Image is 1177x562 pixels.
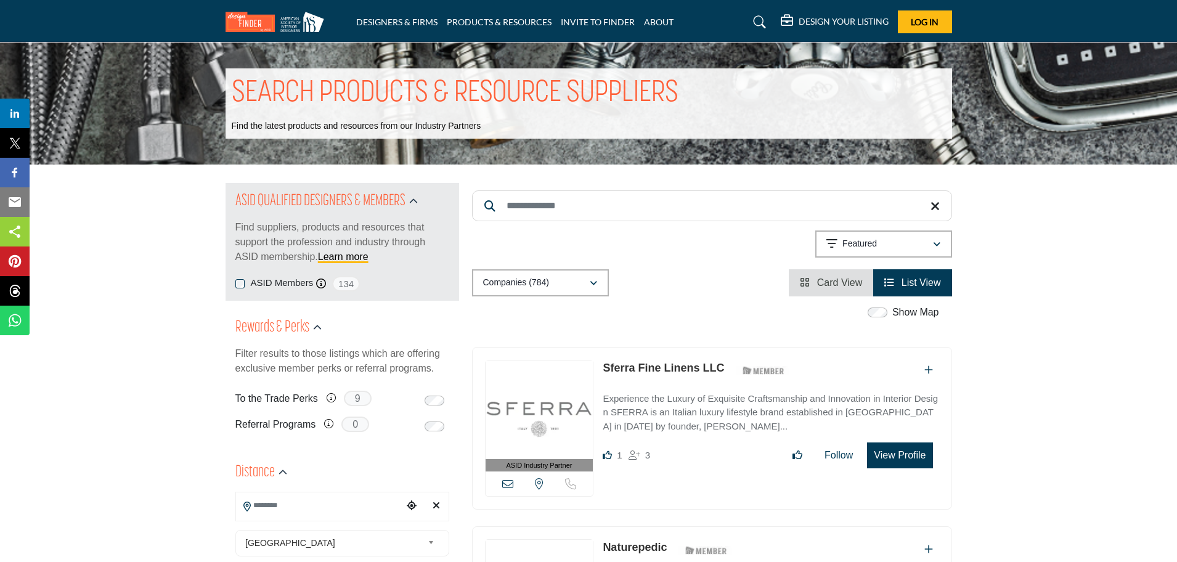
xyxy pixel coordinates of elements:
button: Follow [817,443,861,468]
img: Sferra Fine Linens LLC [486,360,593,459]
a: Search [741,12,774,32]
span: Log In [911,17,939,27]
a: View List [884,277,940,288]
input: Switch to Referral Programs [425,421,444,431]
label: Show Map [892,305,939,320]
h1: SEARCH PRODUCTS & RESOURCE SUPPLIERS [232,75,678,113]
label: ASID Members [251,276,314,290]
p: Find the latest products and resources from our Industry Partners [232,120,481,132]
div: Choose your current location [402,493,421,519]
img: ASID Members Badge Icon [736,363,791,378]
a: INVITE TO FINDER [561,17,635,27]
a: Experience the Luxury of Exquisite Craftsmanship and Innovation in Interior Design SFERRA is an I... [603,385,939,434]
h2: Distance [235,462,275,484]
a: ASID Industry Partner [486,360,593,472]
span: 134 [332,276,360,291]
span: [GEOGRAPHIC_DATA] [245,536,423,550]
span: ASID Industry Partner [506,460,572,471]
li: List View [873,269,951,296]
label: To the Trade Perks [235,388,318,409]
button: Like listing [784,443,810,468]
h2: Rewards & Perks [235,317,309,339]
a: Learn more [318,251,369,262]
a: View Card [800,277,862,288]
a: DESIGNERS & FIRMS [356,17,438,27]
span: 0 [341,417,369,432]
span: List View [902,277,941,288]
i: Like [603,450,612,460]
input: Search Location [236,493,402,517]
p: Sferra Fine Linens LLC [603,360,724,377]
p: Experience the Luxury of Exquisite Craftsmanship and Innovation in Interior Design SFERRA is an I... [603,392,939,434]
p: Companies (784) [483,277,549,289]
span: Card View [817,277,863,288]
a: Add To List [924,544,933,555]
input: ASID Members checkbox [235,279,245,288]
h5: DESIGN YOUR LISTING [799,16,889,27]
button: View Profile [867,442,932,468]
input: Switch to To the Trade Perks [425,396,444,405]
a: PRODUCTS & RESOURCES [447,17,552,27]
label: Referral Programs [235,413,316,435]
a: Sferra Fine Linens LLC [603,362,724,374]
img: ASID Members Badge Icon [678,542,734,558]
p: Naturepedic [603,539,667,556]
button: Companies (784) [472,269,609,296]
h2: ASID QUALIFIED DESIGNERS & MEMBERS [235,190,405,213]
span: 1 [617,450,622,460]
li: Card View [789,269,873,296]
div: DESIGN YOUR LISTING [781,15,889,30]
a: Naturepedic [603,541,667,553]
span: 3 [645,450,650,460]
p: Filter results to those listings which are offering exclusive member perks or referral programs. [235,346,449,376]
a: Add To List [924,365,933,375]
div: Followers [629,448,650,463]
p: Find suppliers, products and resources that support the profession and industry through ASID memb... [235,220,449,264]
button: Log In [898,10,952,33]
img: Site Logo [226,12,330,32]
input: Search Keyword [472,190,952,221]
button: Featured [815,230,952,258]
span: 9 [344,391,372,406]
p: Featured [842,238,877,250]
a: ABOUT [644,17,674,27]
div: Clear search location [427,493,446,519]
